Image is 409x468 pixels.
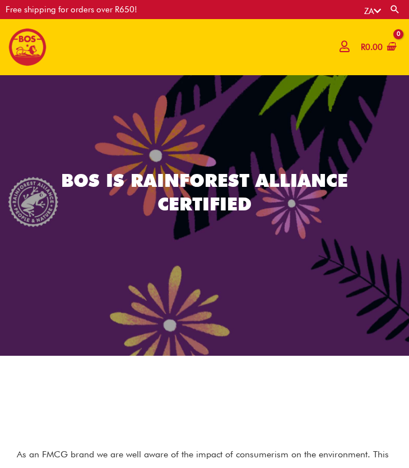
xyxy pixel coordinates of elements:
[361,42,365,52] span: R
[6,6,137,14] div: Free shipping for orders over R650!
[359,35,397,60] a: View Shopping Cart, empty
[389,4,401,15] a: Search button
[361,42,383,52] bdi: 0.00
[42,169,367,215] h2: BOS is Rainforest Alliance certified
[8,28,47,66] img: BOS logo finals-200px
[364,6,381,16] a: ZA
